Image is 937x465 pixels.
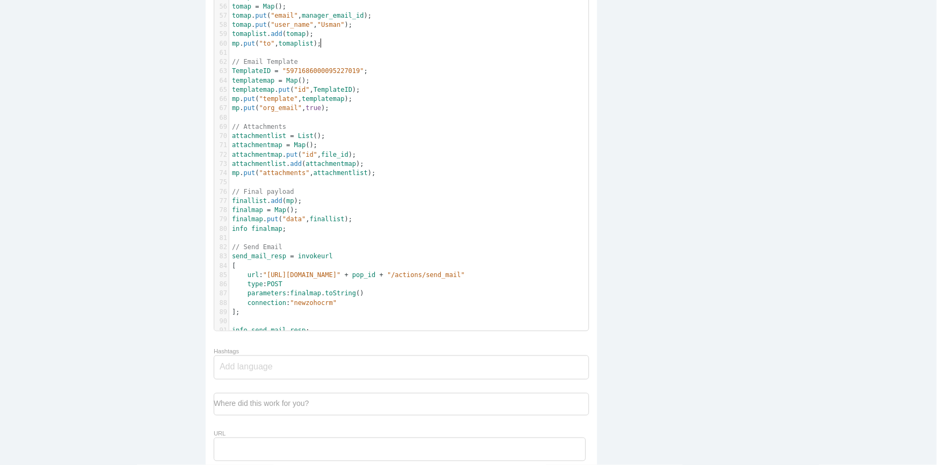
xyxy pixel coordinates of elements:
span: "email" [271,12,298,19]
span: "data" [282,215,306,223]
span: type [248,280,263,288]
span: pop_id [352,271,375,279]
span: toString [325,289,356,297]
span: ]; [232,308,240,316]
span: templatemap [232,77,274,84]
div: 70 [214,132,229,141]
label: Hashtags [214,348,239,355]
span: = [267,206,271,214]
span: Map [263,3,275,10]
span: true [306,104,321,112]
span: = [274,67,278,75]
span: : [232,299,337,307]
span: put [279,86,290,93]
div: 69 [214,122,229,132]
div: 66 [214,95,229,104]
span: "id" [302,151,317,158]
span: mp [232,40,239,47]
span: "attachments" [259,169,310,177]
span: . ( ); [232,197,302,205]
div: 79 [214,215,229,224]
span: = [290,252,294,260]
span: url [248,271,259,279]
div: 90 [214,317,229,326]
span: connection [248,299,286,307]
span: . ( , ); [232,104,329,112]
span: mp [286,197,294,205]
span: tomap [232,3,251,10]
span: + [380,271,383,279]
div: 57 [214,11,229,20]
span: templatemap [232,86,274,93]
span: mp [232,95,239,103]
span: TemplateID [314,86,352,93]
span: put [244,95,256,103]
div: 89 [214,308,229,317]
span: manager_email_id [302,12,364,19]
span: ; [232,67,368,75]
span: = [286,141,290,149]
span: . ( ); [232,30,314,38]
span: . ( , ); [232,169,375,177]
span: . ( , ); [232,215,352,223]
span: send_mail_resp [232,252,286,260]
span: . ( , ); [232,12,372,19]
span: // Attachments [232,123,286,130]
span: tomap [286,30,306,38]
span: (); [232,206,298,214]
span: tomap [232,21,251,28]
span: finalmap [290,289,321,297]
span: : . () [232,289,364,297]
span: Map [275,206,287,214]
span: put [244,40,256,47]
span: "/actions/send_mail" [387,271,465,279]
span: tomaplist [232,30,267,38]
span: attachmentlist [232,160,286,168]
label: URL [214,431,226,437]
span: // Send Email [232,243,282,251]
span: (); [232,141,317,149]
div: 87 [214,289,229,298]
span: attachmentlist [314,169,368,177]
span: [ [232,262,236,270]
span: Map [286,77,298,84]
span: = [255,3,259,10]
div: 85 [214,271,229,280]
span: = [290,132,294,140]
span: "user_name" [271,21,313,28]
div: 56 [214,2,229,11]
span: "id" [294,86,310,93]
span: TemplateID [232,67,271,75]
div: 64 [214,76,229,85]
span: add [271,197,282,205]
span: . ( , ); [232,95,352,103]
span: : [232,271,465,279]
span: finalmap [251,225,282,233]
span: finallist [310,215,345,223]
span: // Email Template [232,58,298,66]
div: 68 [214,113,229,122]
span: finallist [232,197,267,205]
span: put [244,104,256,112]
div: 61 [214,48,229,57]
span: (); [232,77,310,84]
span: put [255,12,267,19]
span: info [232,225,248,233]
div: 62 [214,57,229,67]
div: 60 [214,39,229,48]
span: add [290,160,302,168]
span: . ( , ); [232,21,352,28]
span: "org_email" [259,104,302,112]
span: finalmap [232,206,263,214]
span: mp [232,169,239,177]
span: + [345,271,348,279]
div: 63 [214,67,229,76]
label: Where did this work for you? [214,399,309,408]
span: "Usman" [317,21,345,28]
div: 76 [214,187,229,197]
div: 73 [214,159,229,169]
span: attachmentmap [232,141,282,149]
div: 88 [214,299,229,308]
span: tomaplist [279,40,314,47]
div: 78 [214,206,229,215]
